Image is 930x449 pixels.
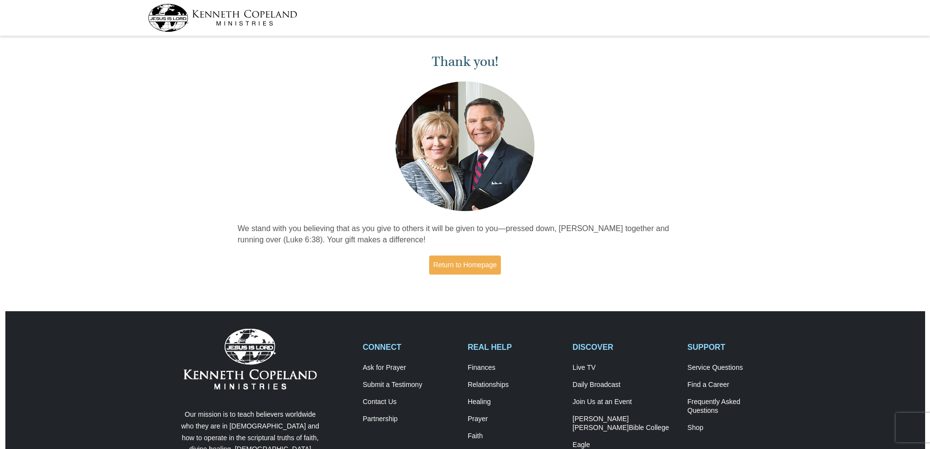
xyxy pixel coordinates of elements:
[687,424,782,432] a: Shop
[468,363,562,372] a: Finances
[363,415,457,424] a: Partnership
[238,54,693,70] h1: Thank you!
[468,415,562,424] a: Prayer
[573,342,677,352] h2: DISCOVER
[363,342,457,352] h2: CONNECT
[687,363,782,372] a: Service Questions
[184,329,317,389] img: Kenneth Copeland Ministries
[573,363,677,372] a: Live TV
[468,432,562,441] a: Faith
[148,4,297,32] img: kcm-header-logo.svg
[468,398,562,406] a: Healing
[363,381,457,389] a: Submit a Testimony
[573,381,677,389] a: Daily Broadcast
[363,363,457,372] a: Ask for Prayer
[393,79,537,214] img: Kenneth and Gloria
[429,256,501,275] a: Return to Homepage
[468,381,562,389] a: Relationships
[238,223,693,246] p: We stand with you believing that as you give to others it will be given to you—pressed down, [PER...
[573,398,677,406] a: Join Us at an Event
[363,398,457,406] a: Contact Us
[468,342,562,352] h2: REAL HELP
[573,415,677,432] a: [PERSON_NAME] [PERSON_NAME]Bible College
[687,342,782,352] h2: SUPPORT
[687,398,782,415] a: Frequently AskedQuestions
[629,424,669,431] span: Bible College
[687,381,782,389] a: Find a Career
